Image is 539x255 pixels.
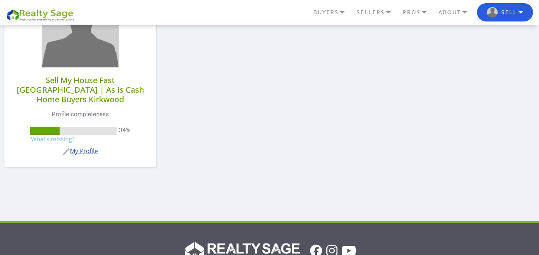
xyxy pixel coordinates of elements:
[119,126,130,134] span: 34%
[355,6,401,19] a: SELLERS
[16,110,144,119] p: Profile completeness
[436,6,477,19] a: ABOUT
[63,147,98,155] a: My Profile
[31,135,74,143] a: What's missing?
[487,7,498,18] img: RS user logo
[401,6,436,19] a: PROS
[477,3,533,22] button: RS user logo Sell
[6,8,78,22] img: REALTY SAGE
[16,76,144,104] h6: Sell My House Fast [GEOGRAPHIC_DATA] | As Is Cash Home Buyers Kirkwood
[311,6,355,19] a: BUYERS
